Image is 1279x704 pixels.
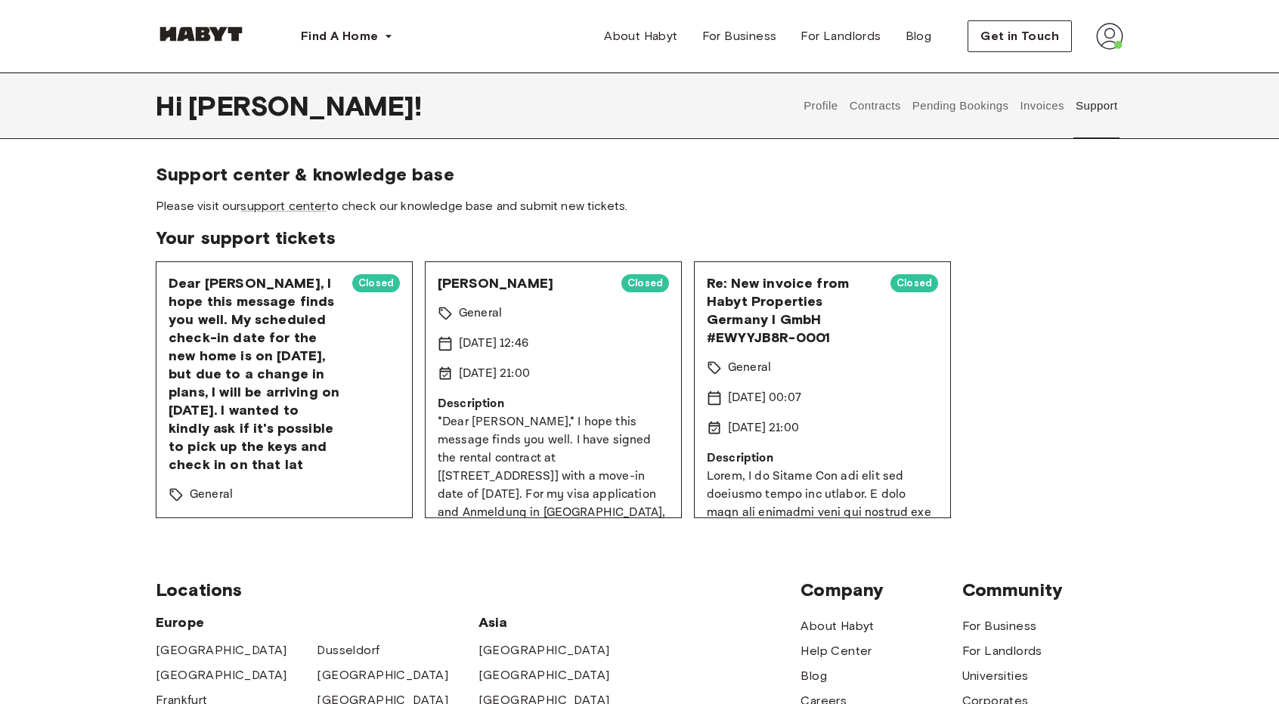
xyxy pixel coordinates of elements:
a: For Business [690,21,789,51]
span: Get in Touch [980,27,1059,45]
span: For Landlords [801,27,881,45]
span: [PERSON_NAME] ! [188,90,422,122]
span: Closed [352,276,400,291]
a: About Habyt [801,617,874,635]
a: [GEOGRAPHIC_DATA] [156,641,287,659]
a: For Landlords [788,21,893,51]
span: Community [962,579,1123,601]
button: Get in Touch [968,20,1072,52]
p: Description [438,395,669,413]
span: Support center & knowledge base [156,163,1123,186]
span: Find A Home [301,27,378,45]
button: Find A Home [289,21,405,51]
img: avatar [1096,23,1123,50]
span: Your support tickets [156,227,1123,249]
p: Description [707,449,938,468]
span: About Habyt [604,27,677,45]
a: For Business [962,617,1037,635]
button: Invoices [1018,73,1066,139]
p: [DATE] 12:46 [459,335,528,353]
p: [DATE] 07:03 [190,516,262,534]
div: user profile tabs [798,73,1123,139]
span: Closed [621,276,669,291]
a: support center [240,199,326,213]
a: Dusseldorf [317,641,379,659]
a: [GEOGRAPHIC_DATA] [478,666,610,684]
img: Habyt [156,26,246,42]
button: Pending Bookings [910,73,1011,139]
span: Re: New invoice from Habyt Properties Germany I GmbH #EWYYJB8R-0001 [707,274,878,347]
button: Contracts [847,73,903,139]
a: About Habyt [592,21,689,51]
p: General [190,486,233,504]
a: Blog [801,667,827,685]
a: [GEOGRAPHIC_DATA] [317,666,448,684]
a: [GEOGRAPHIC_DATA] [478,641,610,659]
span: Locations [156,579,801,601]
span: [PERSON_NAME] [438,274,609,292]
button: Support [1073,73,1120,139]
a: Universities [962,667,1029,685]
p: [DATE] 21:00 [459,365,530,383]
p: [DATE] 21:00 [728,419,799,437]
p: [DATE] 00:07 [728,389,801,407]
a: Blog [893,21,944,51]
button: Profile [802,73,841,139]
span: For Business [702,27,777,45]
a: [GEOGRAPHIC_DATA] [156,666,287,684]
p: General [459,304,502,323]
span: Please visit our to check our knowledge base and submit new tickets. [156,198,1123,215]
a: Help Center [801,642,872,660]
span: Asia [478,613,639,631]
span: Europe [156,613,478,631]
p: General [728,359,771,377]
span: Blog [906,27,932,45]
a: For Landlords [962,642,1042,660]
span: Closed [890,276,938,291]
span: Hi [156,90,188,122]
span: Dear [PERSON_NAME], I hope this message finds you well. My scheduled check-in date for the new ho... [169,274,340,474]
span: Company [801,579,962,601]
